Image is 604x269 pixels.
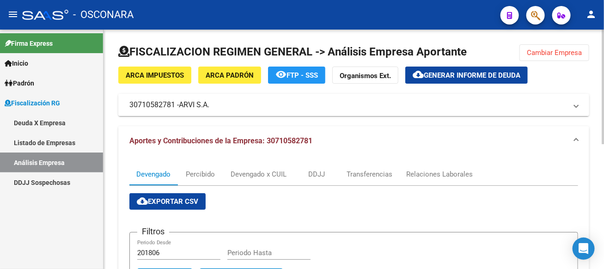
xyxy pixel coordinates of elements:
[7,9,18,20] mat-icon: menu
[332,67,398,84] button: Organismos Ext.
[137,196,148,207] mat-icon: cloud_download
[586,9,597,20] mat-icon: person
[118,94,589,116] mat-expansion-panel-header: 30710582781 -ARVI S.A.
[129,193,206,210] button: Exportar CSV
[5,38,53,49] span: Firma Express
[118,44,467,59] h1: FISCALIZACION REGIMEN GENERAL -> Análisis Empresa Aportante
[5,58,28,68] span: Inicio
[308,169,325,179] div: DDJJ
[347,169,392,179] div: Transferencias
[136,169,171,179] div: Devengado
[137,225,169,238] h3: Filtros
[118,126,589,156] mat-expansion-panel-header: Aportes y Contribuciones de la Empresa: 30710582781
[126,71,184,79] span: ARCA Impuestos
[405,67,528,84] button: Generar informe de deuda
[206,71,254,79] span: ARCA Padrón
[413,69,424,80] mat-icon: cloud_download
[118,67,191,84] button: ARCA Impuestos
[129,136,312,145] span: Aportes y Contribuciones de la Empresa: 30710582781
[5,98,60,108] span: Fiscalización RG
[519,44,589,61] button: Cambiar Empresa
[73,5,134,25] span: - OSCONARA
[527,49,582,57] span: Cambiar Empresa
[231,169,287,179] div: Devengado x CUIL
[137,197,198,206] span: Exportar CSV
[287,71,318,79] span: FTP - SSS
[179,100,209,110] span: ARVI S.A.
[198,67,261,84] button: ARCA Padrón
[275,69,287,80] mat-icon: remove_red_eye
[340,72,391,80] strong: Organismos Ext.
[186,169,215,179] div: Percibido
[5,78,34,88] span: Padrón
[406,169,473,179] div: Relaciones Laborales
[129,100,567,110] mat-panel-title: 30710582781 -
[573,238,595,260] div: Open Intercom Messenger
[424,71,520,79] span: Generar informe de deuda
[268,67,325,84] button: FTP - SSS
